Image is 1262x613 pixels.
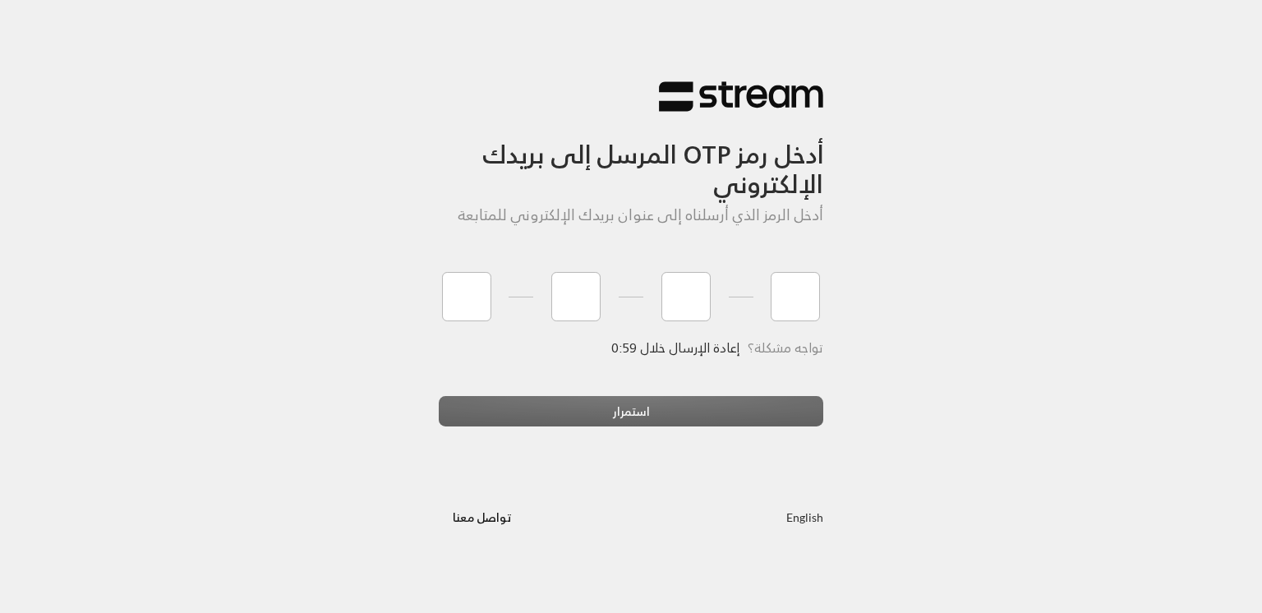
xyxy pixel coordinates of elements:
span: تواجه مشكلة؟ [748,336,823,359]
button: تواصل معنا [439,501,525,532]
a: English [786,501,823,532]
img: Stream Logo [659,81,823,113]
h3: أدخل رمز OTP المرسل إلى بريدك الإلكتروني [439,113,823,199]
h5: أدخل الرمز الذي أرسلناه إلى عنوان بريدك الإلكتروني للمتابعة [439,206,823,224]
span: إعادة الإرسال خلال 0:59 [612,336,739,359]
a: تواصل معنا [439,507,525,528]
